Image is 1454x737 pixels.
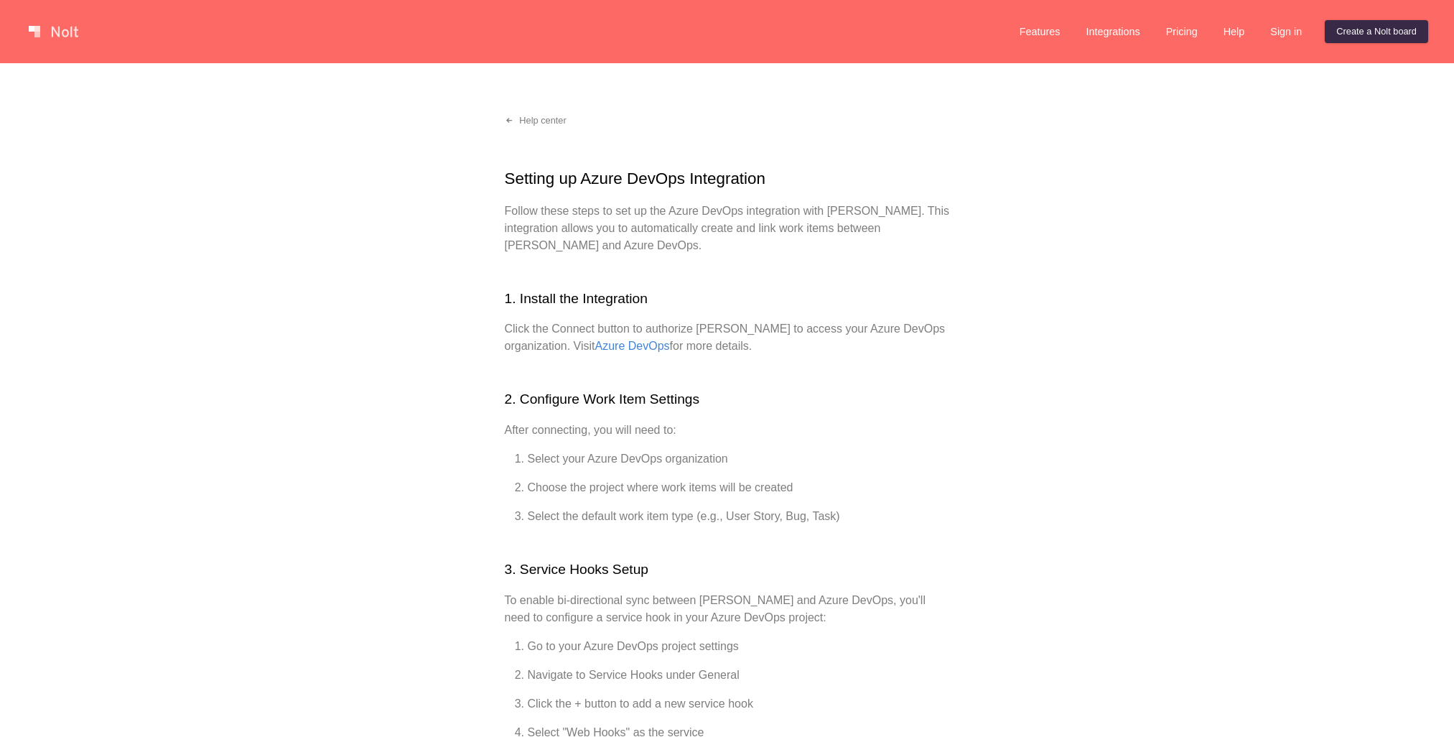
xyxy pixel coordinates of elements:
[1325,20,1428,43] a: Create a Nolt board
[528,479,950,496] li: Choose the project where work items will be created
[1259,20,1313,43] a: Sign in
[505,422,950,439] p: After connecting, you will need to:
[1212,20,1257,43] a: Help
[1008,20,1072,43] a: Features
[528,450,950,468] li: Select your Azure DevOps organization
[1155,20,1209,43] a: Pricing
[528,667,950,684] li: Navigate to Service Hooks under General
[505,167,950,191] h1: Setting up Azure DevOps Integration
[1074,20,1151,43] a: Integrations
[528,508,950,525] li: Select the default work item type (e.g., User Story, Bug, Task)
[595,340,670,352] a: Azure DevOps
[505,289,950,310] h2: 1. Install the Integration
[505,389,950,410] h2: 2. Configure Work Item Settings
[505,592,950,626] p: To enable bi-directional sync between [PERSON_NAME] and Azure DevOps, you'll need to configure a ...
[493,109,578,132] a: Help center
[528,638,950,655] li: Go to your Azure DevOps project settings
[505,560,950,580] h2: 3. Service Hooks Setup
[528,695,950,713] li: Click the + button to add a new service hook
[505,320,950,355] p: Click the Connect button to authorize [PERSON_NAME] to access your Azure DevOps organization. Vis...
[505,203,950,254] p: Follow these steps to set up the Azure DevOps integration with [PERSON_NAME]. This integration al...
